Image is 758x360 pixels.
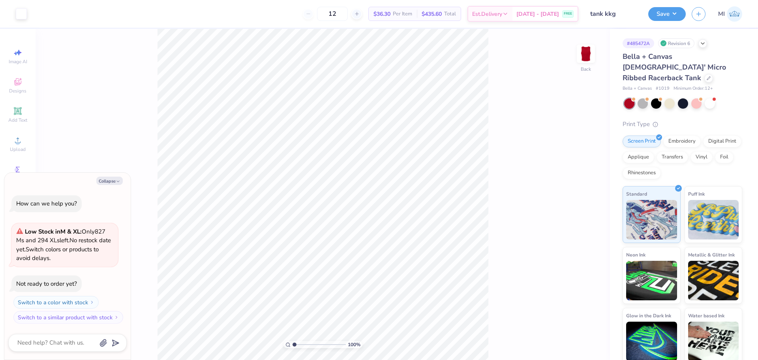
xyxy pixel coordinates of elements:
[727,6,742,22] img: Ma. Isabella Adad
[623,120,742,129] div: Print Type
[623,38,654,48] div: # 485472A
[623,151,654,163] div: Applique
[688,311,724,320] span: Water based Ink
[623,85,652,92] span: Bella + Canvas
[584,6,642,22] input: Untitled Design
[317,7,348,21] input: – –
[688,190,705,198] span: Puff Ink
[9,88,26,94] span: Designs
[623,167,661,179] div: Rhinestones
[96,177,123,185] button: Collapse
[690,151,713,163] div: Vinyl
[626,251,645,259] span: Neon Ink
[623,52,726,83] span: Bella + Canvas [DEMOGRAPHIC_DATA]' Micro Ribbed Racerback Tank
[114,315,119,320] img: Switch to a similar product with stock
[626,261,677,300] img: Neon Ink
[658,38,694,48] div: Revision 6
[718,6,742,22] a: MI
[516,10,559,18] span: [DATE] - [DATE]
[626,190,647,198] span: Standard
[626,200,677,239] img: Standard
[688,200,739,239] img: Puff Ink
[10,146,26,153] span: Upload
[16,280,77,288] div: Not ready to order yet?
[674,85,713,92] span: Minimum Order: 12 +
[656,85,670,92] span: # 1019
[16,200,77,207] div: How can we help you?
[703,136,741,147] div: Digital Print
[9,58,27,65] span: Image AI
[564,11,572,17] span: FREE
[422,10,442,18] span: $435.60
[444,10,456,18] span: Total
[648,7,686,21] button: Save
[663,136,701,147] div: Embroidery
[623,136,661,147] div: Screen Print
[25,228,82,236] strong: Low Stock in M & XL :
[657,151,688,163] div: Transfers
[718,9,725,19] span: MI
[90,300,94,305] img: Switch to a color with stock
[13,311,123,324] button: Switch to a similar product with stock
[581,66,591,73] div: Back
[578,46,594,62] img: Back
[393,10,412,18] span: Per Item
[688,261,739,300] img: Metallic & Glitter Ink
[373,10,390,18] span: $36.30
[715,151,734,163] div: Foil
[13,296,99,309] button: Switch to a color with stock
[688,251,735,259] span: Metallic & Glitter Ink
[16,236,111,253] span: No restock date yet.
[16,228,111,262] span: Only 827 Ms and 294 XLs left. Switch colors or products to avoid delays.
[348,341,360,348] span: 100 %
[8,117,27,123] span: Add Text
[472,10,502,18] span: Est. Delivery
[626,311,671,320] span: Glow in the Dark Ink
